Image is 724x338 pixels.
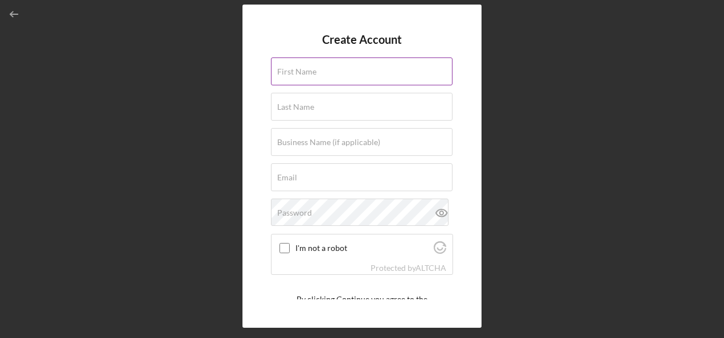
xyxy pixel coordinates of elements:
p: By clicking Continue you agree to the and [297,293,427,319]
label: I'm not a robot [295,244,430,253]
a: Visit Altcha.org [416,263,446,273]
h4: Create Account [322,33,402,46]
label: Email [277,173,297,182]
div: Protected by [371,263,446,273]
label: Last Name [277,102,314,112]
label: Password [277,208,312,217]
label: Business Name (if applicable) [277,138,380,147]
label: First Name [277,67,316,76]
a: Visit Altcha.org [434,246,446,255]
